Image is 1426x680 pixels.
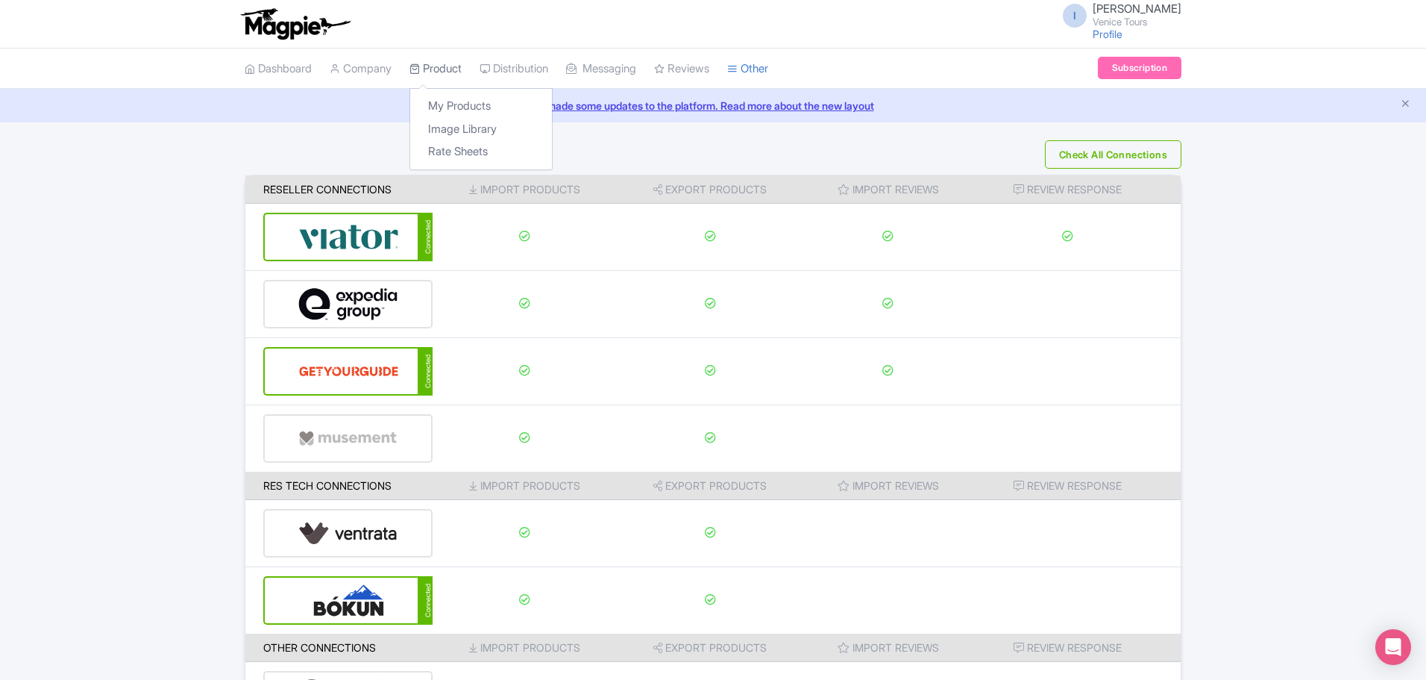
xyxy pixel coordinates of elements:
[1093,1,1181,16] span: [PERSON_NAME]
[410,118,552,141] a: Image Library
[330,49,392,90] a: Company
[480,49,548,90] a: Distribution
[616,472,804,500] th: Export Products
[263,347,433,396] a: Connected
[1054,3,1181,27] a: I [PERSON_NAME] Venice Tours
[298,214,399,260] img: viator-e2bf771eb72f7a6029a5edfbb081213a.svg
[1093,17,1181,27] small: Venice Tours
[245,49,312,90] a: Dashboard
[616,175,804,204] th: Export Products
[9,98,1417,113] a: We made some updates to the platform. Read more about the new layout
[972,634,1181,662] th: Review Response
[298,281,398,327] img: expedia-9e2f273c8342058d41d2cc231867de8b.svg
[245,472,433,500] th: Res Tech Connections
[263,576,433,625] a: Connected
[433,175,617,204] th: Import Products
[410,140,552,163] a: Rate Sheets
[245,634,433,662] th: Other Connections
[263,213,433,261] a: Connected
[804,175,972,204] th: Import Reviews
[298,578,399,623] img: bokun-9d666bd0d1b458dbc8a9c3d52590ba5a.svg
[1375,629,1411,665] div: Open Intercom Messenger
[1063,4,1087,28] span: I
[433,472,617,500] th: Import Products
[727,49,768,90] a: Other
[1098,57,1181,79] a: Subscription
[298,416,398,461] img: musement-dad6797fd076d4ac540800b229e01643.svg
[409,49,462,90] a: Product
[237,7,353,40] img: logo-ab69f6fb50320c5b225c76a69d11143b.png
[1400,96,1411,113] button: Close announcement
[418,576,433,625] div: Connected
[245,175,433,204] th: Reseller Connections
[1045,140,1181,169] button: Check All Connections
[298,511,398,556] img: ventrata-b8ee9d388f52bb9ce077e58fa33de912.svg
[972,175,1181,204] th: Review Response
[566,49,636,90] a: Messaging
[418,213,433,261] div: Connected
[804,634,972,662] th: Import Reviews
[1093,28,1122,40] a: Profile
[972,472,1181,500] th: Review Response
[410,95,552,118] a: My Products
[654,49,709,90] a: Reviews
[616,634,804,662] th: Export Products
[418,347,433,396] div: Connected
[804,472,972,500] th: Import Reviews
[433,634,617,662] th: Import Products
[298,349,399,394] img: get_your_guide-5a6366678479520ec94e3f9d2b9f304b.svg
